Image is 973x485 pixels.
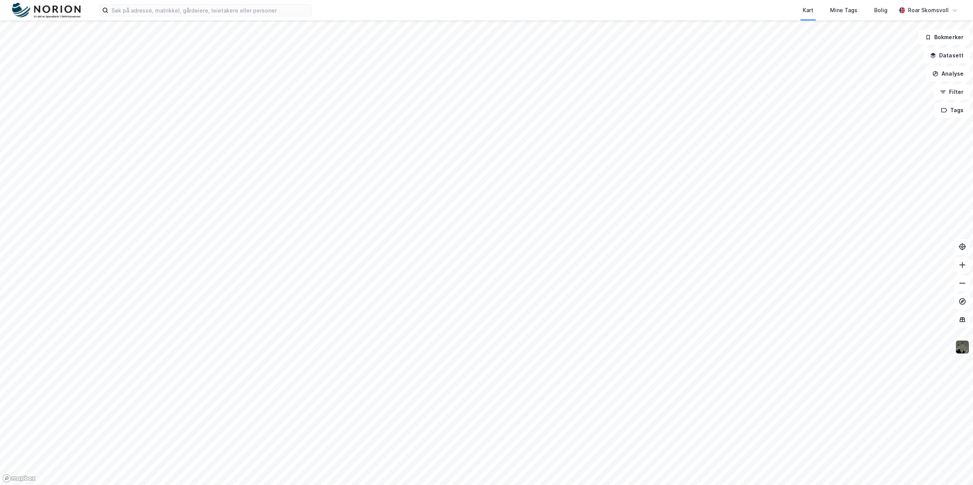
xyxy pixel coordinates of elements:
img: norion-logo.80e7a08dc31c2e691866.png [12,3,81,18]
div: Roar Skomsvoll [908,6,949,15]
div: Bolig [874,6,887,15]
input: Søk på adresse, matrikkel, gårdeiere, leietakere eller personer [108,5,311,16]
div: Mine Tags [830,6,857,15]
div: Kart [803,6,813,15]
iframe: Chat Widget [935,449,973,485]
